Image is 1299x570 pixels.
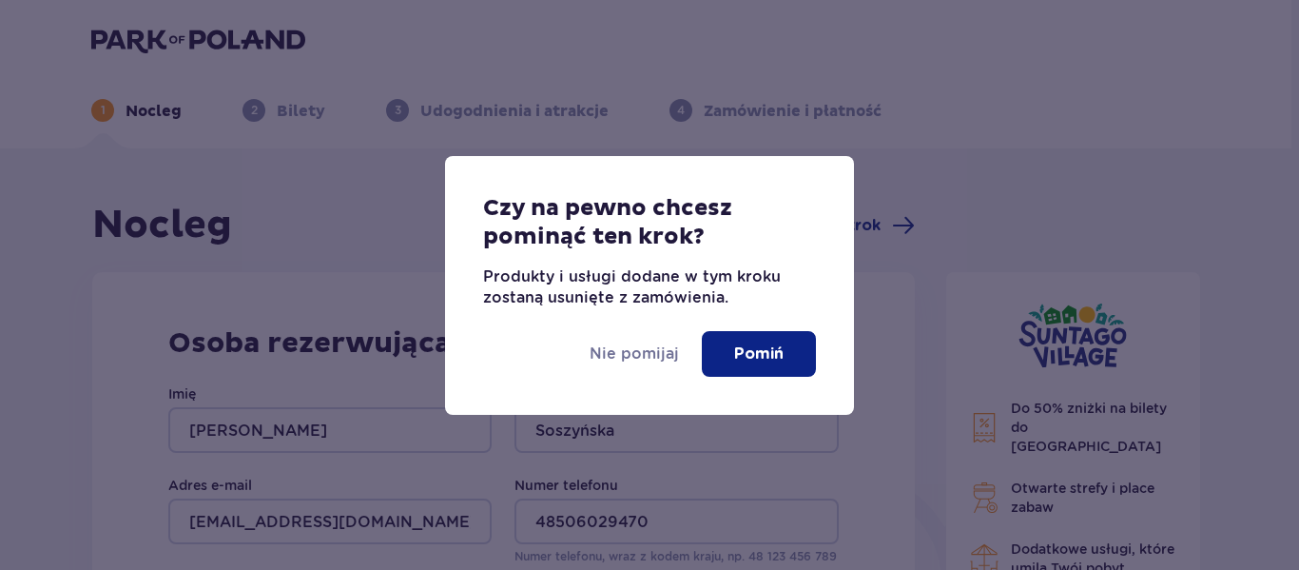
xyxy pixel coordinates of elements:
p: Produkty i usługi dodane w tym kroku zostaną usunięte z zamówienia. [483,266,816,308]
p: Czy na pewno chcesz pominąć ten krok? [483,194,816,251]
p: Pomiń [734,344,784,364]
a: Nie pomijaj [590,344,679,364]
button: Pomiń [702,331,816,377]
